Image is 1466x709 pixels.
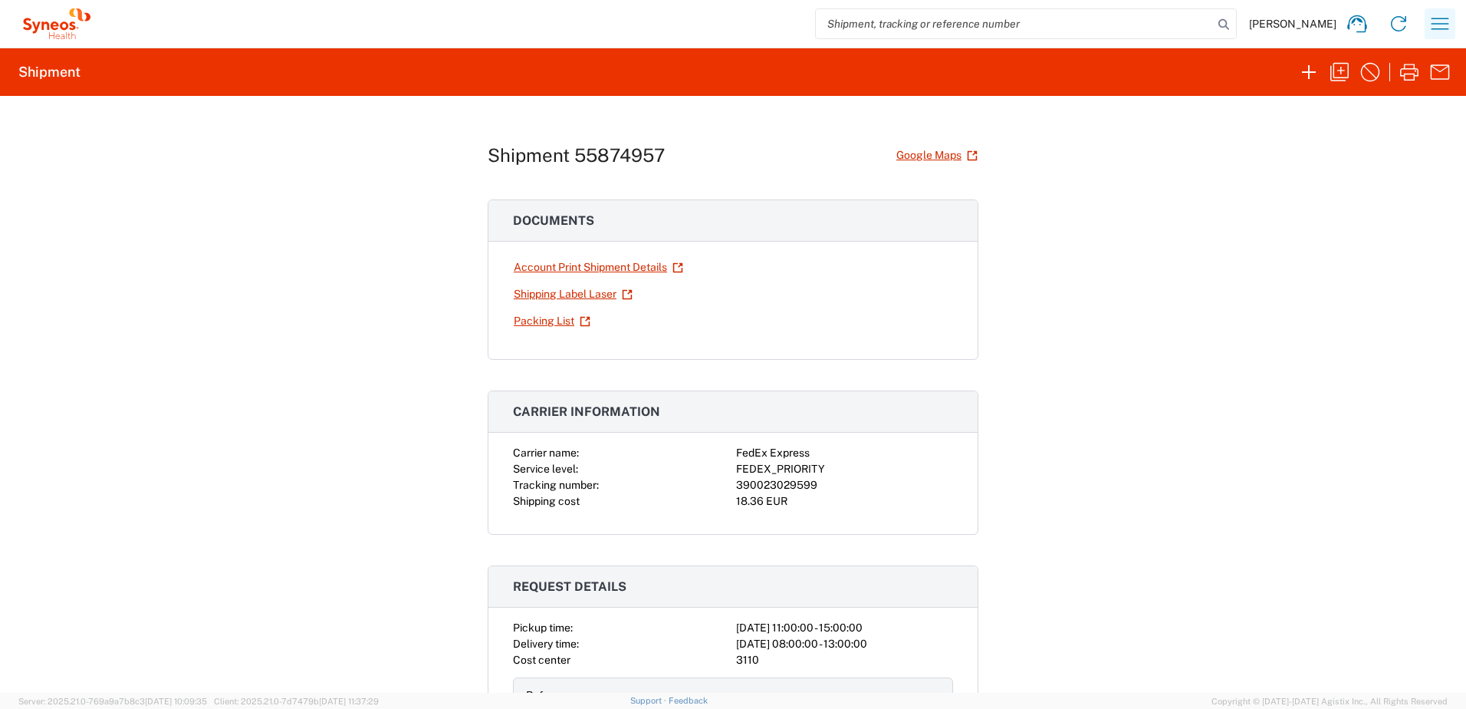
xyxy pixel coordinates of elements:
span: Carrier name: [513,447,579,459]
div: [DATE] 11:00:00 - 15:00:00 [736,620,953,636]
div: [DATE] 08:00:00 - 13:00:00 [736,636,953,652]
a: Packing List [513,308,591,335]
h1: Shipment 55874957 [488,144,665,167]
div: 18.36 EUR [736,493,953,509]
div: 3110 [736,652,953,668]
span: [PERSON_NAME] [1249,17,1336,31]
span: Cost center [513,654,570,666]
div: FedEx Express [736,445,953,461]
span: [DATE] 10:09:35 [145,697,207,706]
div: 390023029599 [736,477,953,493]
span: Service level: [513,463,578,475]
div: FEDEX_PRIORITY [736,461,953,477]
span: Client: 2025.21.0-7d7479b [214,697,379,706]
a: Google Maps [896,142,978,169]
span: Pickup time: [513,622,573,634]
span: Documents [513,213,594,228]
a: Support [630,696,669,705]
span: Tracking number: [513,479,599,491]
a: Shipping Label Laser [513,281,633,308]
a: Feedback [669,696,708,705]
span: Carrier information [513,404,660,419]
span: Request details [513,579,626,594]
h2: Shipment [18,63,81,81]
span: Shipping cost [513,495,580,507]
input: Shipment, tracking or reference number [816,9,1213,38]
span: Server: 2025.21.0-769a9a7b8c3 [18,697,207,706]
span: [DATE] 11:37:29 [319,697,379,706]
a: Account Print Shipment Details [513,254,684,281]
span: References [526,689,583,701]
span: Delivery time: [513,638,579,650]
span: Copyright © [DATE]-[DATE] Agistix Inc., All Rights Reserved [1211,694,1448,708]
